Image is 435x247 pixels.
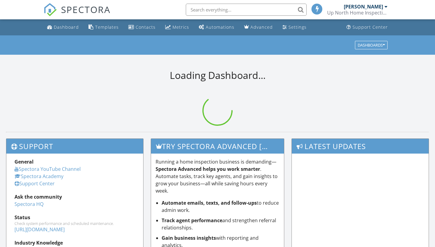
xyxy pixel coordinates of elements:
div: Settings [288,24,307,30]
a: Templates [86,22,121,33]
div: Support Center [353,24,388,30]
h3: Latest Updates [292,139,429,154]
button: Dashboards [355,41,388,49]
div: Templates [95,24,119,30]
div: [PERSON_NAME] [344,4,383,10]
a: Metrics [163,22,192,33]
h3: Try spectora advanced [DATE] [151,139,284,154]
p: Running a home inspection business is demanding— . Automate tasks, track key agents, and gain ins... [156,158,280,194]
a: Contacts [126,22,158,33]
span: SPECTORA [61,3,111,16]
div: Check system performance and scheduled maintenance. [14,221,135,226]
h3: Support [6,139,143,154]
a: Automations (Basic) [196,22,237,33]
strong: Automate emails, texts, and follow-ups [162,200,257,206]
strong: Track agent performance [162,217,222,224]
div: Ask the community [14,193,135,200]
a: Spectora Academy [14,173,63,180]
strong: Gain business insights [162,235,216,241]
div: Automations [206,24,234,30]
div: Advanced [250,24,273,30]
a: SPECTORA [43,8,111,21]
a: Spectora YouTube Channel [14,166,81,172]
input: Search everything... [186,4,307,16]
a: Support Center [344,22,390,33]
div: Status [14,214,135,221]
a: Advanced [242,22,275,33]
a: Dashboard [45,22,81,33]
div: Dashboard [54,24,79,30]
a: Support Center [14,180,55,187]
div: Dashboards [358,43,385,47]
li: to reduce admin work. [162,199,280,214]
img: The Best Home Inspection Software - Spectora [43,3,57,16]
div: Industry Knowledge [14,239,135,246]
a: Settings [280,22,309,33]
a: [URL][DOMAIN_NAME] [14,226,65,233]
div: Contacts [136,24,156,30]
div: Metrics [172,24,189,30]
li: and strengthen referral relationships. [162,217,280,231]
strong: Spectora Advanced helps you work smarter [156,166,260,172]
a: Spectora HQ [14,201,43,207]
div: Up North Home Inspection Services LLC [327,10,388,16]
strong: General [14,158,34,165]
